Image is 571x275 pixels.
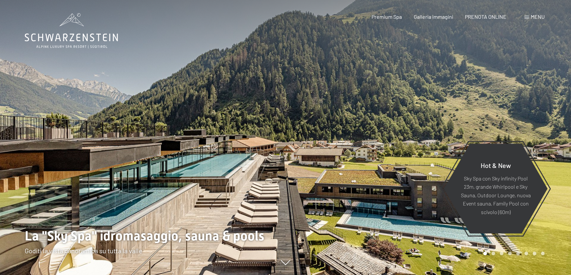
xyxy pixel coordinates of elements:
div: Carousel Page 8 [541,252,545,255]
div: Carousel Page 5 [516,252,520,255]
span: Menu [531,14,545,20]
div: Carousel Page 3 [500,252,503,255]
a: PRENOTA ONLINE [465,14,506,20]
p: Sky Spa con Sky infinity Pool 23m, grande Whirlpool e Sky Sauna, Outdoor Lounge, nuova Event saun... [460,174,531,216]
div: Carousel Page 7 [533,252,536,255]
span: Hot & New [481,161,511,169]
div: Carousel Page 1 (Current Slide) [483,252,487,255]
div: Carousel Page 6 [525,252,528,255]
div: Carousel Page 2 [492,252,495,255]
div: Carousel Pagination [481,252,545,255]
a: Hot & New Sky Spa con Sky infinity Pool 23m, grande Whirlpool e Sky Sauna, Outdoor Lounge, nuova ... [443,143,548,234]
div: Carousel Page 4 [508,252,512,255]
a: Premium Spa [372,14,402,20]
a: Galleria immagini [414,14,453,20]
